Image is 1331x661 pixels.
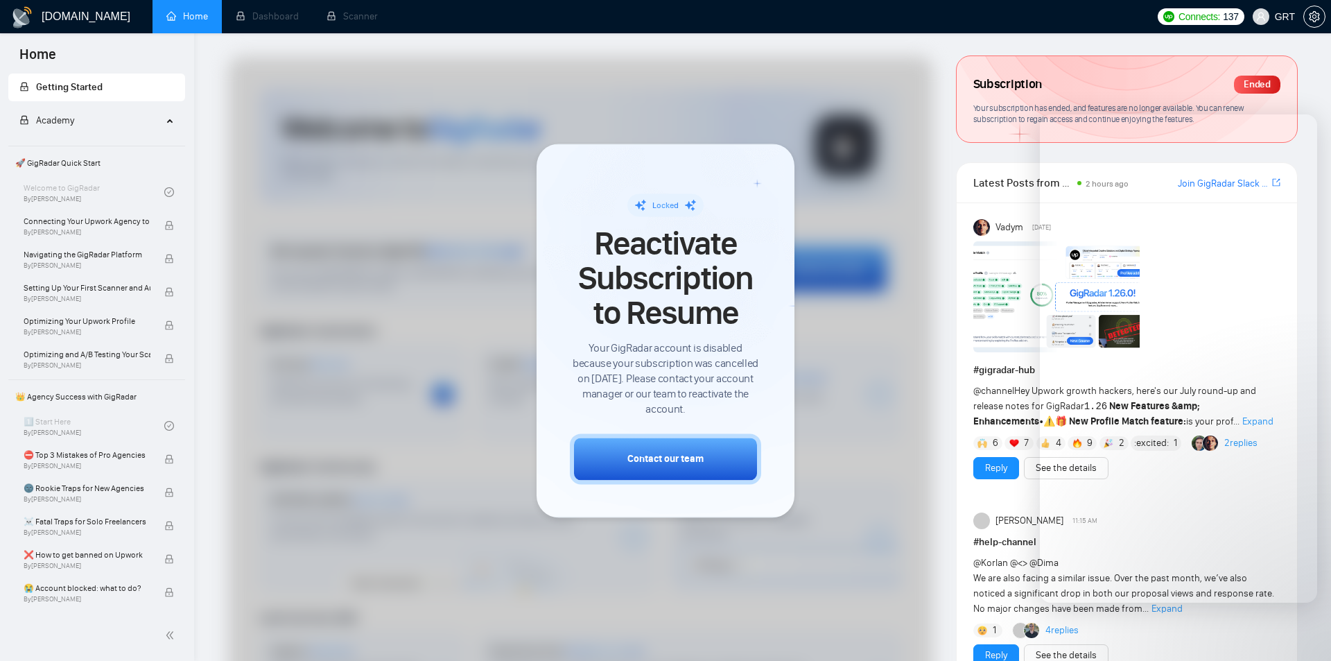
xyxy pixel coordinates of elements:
[973,174,1074,191] span: Latest Posts from the GigRadar Community
[164,354,174,363] span: lock
[1234,76,1280,94] div: Ended
[993,624,996,637] span: 1
[24,495,150,504] span: By [PERSON_NAME]
[24,261,150,270] span: By [PERSON_NAME]
[24,595,150,603] span: By [PERSON_NAME]
[973,457,1019,479] button: Reply
[24,515,150,529] span: ☠️ Fatal Traps for Solo Freelancers
[973,535,1280,550] h1: # help-channel
[164,488,174,497] span: lock
[24,529,150,537] span: By [PERSON_NAME]
[1303,11,1325,22] a: setting
[24,328,150,336] span: By [PERSON_NAME]
[8,44,67,74] span: Home
[1024,623,1039,638] img: Viktor Ostashevskyi
[164,454,174,464] span: lock
[1178,9,1220,24] span: Connects:
[1304,11,1325,22] span: setting
[1256,12,1266,22] span: user
[24,248,150,261] span: Navigating the GigRadar Platform
[1032,221,1051,234] span: [DATE]
[24,448,150,462] span: ⛔ Top 3 Mistakes of Pro Agencies
[11,6,33,28] img: logo
[10,149,184,177] span: 🚀 GigRadar Quick Start
[627,452,704,466] div: Contact our team
[973,557,1274,615] span: @Korlan @<> @Dima We are also facing a similar issue. Over the past month, we’ve also noticed a s...
[24,562,150,570] span: By [PERSON_NAME]
[985,461,1007,476] a: Reply
[995,513,1063,529] span: [PERSON_NAME]
[1151,603,1183,615] span: Expand
[1163,11,1174,22] img: upwork-logo.png
[24,228,150,237] span: By [PERSON_NAME]
[1223,9,1238,24] span: 137
[973,241,1140,352] img: F09AC4U7ATU-image.png
[164,421,174,431] span: check-circle
[995,220,1023,235] span: Vadym
[24,481,150,495] span: 🌚 Rookie Traps for New Agencies
[19,114,74,126] span: Academy
[570,433,761,484] button: Contact our team
[1009,438,1019,448] img: ❤️
[36,114,74,126] span: Academy
[166,10,208,22] a: homeHome
[165,628,179,642] span: double-left
[1024,436,1029,450] span: 7
[973,103,1244,125] span: Your subscription has ended, and features are no longer available. You can renew subscription to ...
[973,385,1014,397] span: @channel
[164,187,174,197] span: check-circle
[570,341,761,417] span: Your GigRadar account is disabled because your subscription was cancelled on [DATE]. Please conta...
[24,295,150,303] span: By [PERSON_NAME]
[8,74,185,101] li: Getting Started
[164,521,174,531] span: lock
[973,363,1280,378] h1: # gigradar-hub
[1036,461,1097,476] a: See the details
[19,82,29,92] span: lock
[24,361,150,370] span: By [PERSON_NAME]
[977,438,987,448] img: 🙌
[19,115,29,125] span: lock
[164,587,174,597] span: lock
[164,320,174,330] span: lock
[1045,624,1079,637] a: 4replies
[10,383,184,411] span: 👑 Agency Success with GigRadar
[973,219,990,236] img: Vadym
[652,200,679,210] span: Locked
[164,254,174,264] span: lock
[1303,6,1325,28] button: setting
[36,81,103,93] span: Getting Started
[24,347,150,361] span: Optimizing and A/B Testing Your Scanner for Better Results
[164,287,174,297] span: lock
[164,221,174,230] span: lock
[24,581,150,595] span: 😭 Account blocked: what to do?
[1284,614,1317,647] iframe: Intercom live chat
[24,281,150,295] span: Setting Up Your First Scanner and Auto-Bidder
[993,436,998,450] span: 6
[973,73,1042,96] span: Subscription
[24,462,150,470] span: By [PERSON_NAME]
[973,400,1201,427] strong: New Features &amp; Enhancements
[24,548,150,562] span: ❌ How to get banned on Upwork
[24,314,150,328] span: Optimizing Your Upwork Profile
[973,385,1256,427] span: Hey Upwork growth hackers, here's our July round-up and release notes for GigRadar • is your prof...
[24,214,150,228] span: Connecting Your Upwork Agency to GigRadar
[164,554,174,564] span: lock
[977,626,987,635] img: 🥺
[570,226,761,331] span: Reactivate Subscription to Resume
[1024,457,1108,479] button: See the details
[1040,114,1317,603] iframe: To enrich screen reader interactions, please activate Accessibility in Grammarly extension settings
